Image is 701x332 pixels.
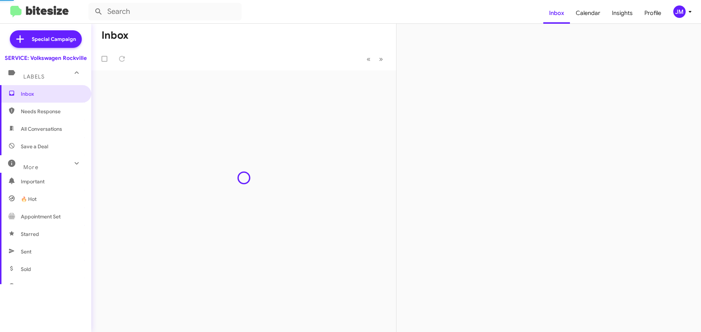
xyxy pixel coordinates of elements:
div: SERVICE: Volkswagen Rockville [5,54,87,62]
button: JM [667,5,693,18]
span: Appointment Set [21,213,61,220]
span: Starred [21,230,39,238]
span: Needs Response [21,108,83,115]
span: Save a Deal [21,143,48,150]
a: Inbox [543,3,570,24]
h1: Inbox [101,30,129,41]
nav: Page navigation example [363,51,387,66]
a: Insights [606,3,639,24]
span: Special Campaign [32,35,76,43]
span: « [367,54,371,64]
span: » [379,54,383,64]
button: Next [375,51,387,66]
div: JM [673,5,686,18]
a: Calendar [570,3,606,24]
a: Profile [639,3,667,24]
button: Previous [362,51,375,66]
span: Inbox [21,90,83,98]
span: More [23,164,38,171]
span: Labels [23,73,45,80]
span: Sold Responded [21,283,60,290]
input: Search [88,3,242,20]
span: 🔥 Hot [21,195,37,203]
span: Important [21,178,83,185]
span: Sent [21,248,31,255]
span: Sold [21,266,31,273]
a: Special Campaign [10,30,82,48]
span: All Conversations [21,125,62,133]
